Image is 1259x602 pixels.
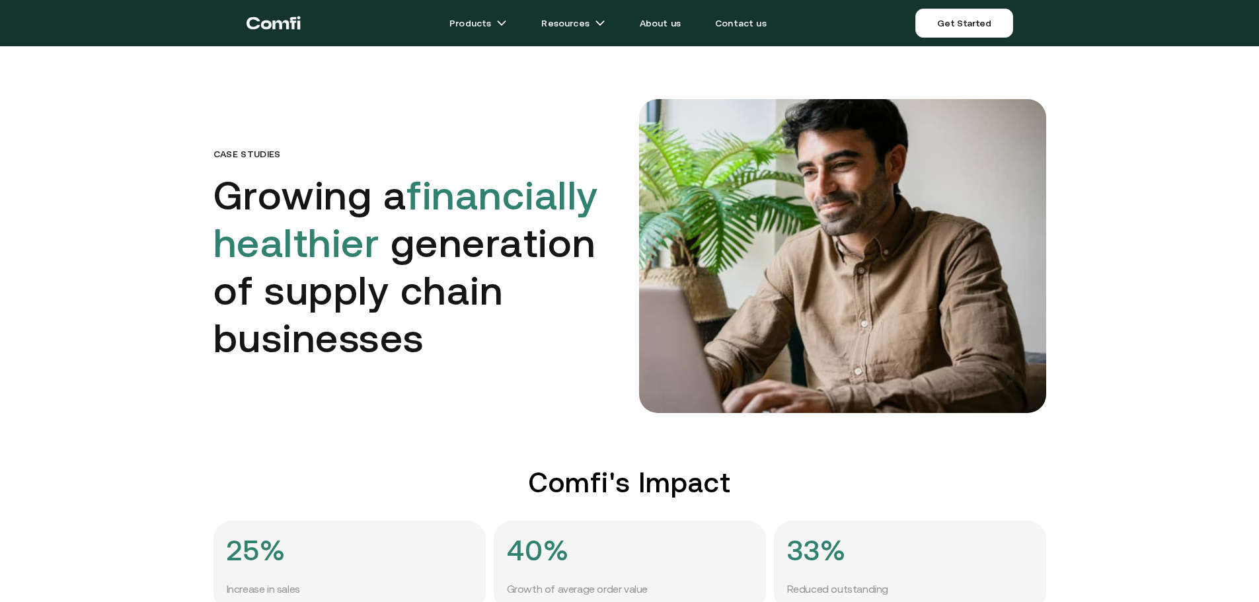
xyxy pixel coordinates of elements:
[507,534,569,567] h4: 40%
[787,534,846,567] h4: 33%
[496,18,507,28] img: arrow icons
[525,10,621,36] a: Resourcesarrow icons
[699,10,782,36] a: Contact us
[624,10,697,36] a: About us
[213,149,621,159] p: Case Studies
[595,18,605,28] img: arrow icons
[787,580,888,597] p: Reduced outstanding
[434,10,523,36] a: Productsarrow icons
[213,172,621,362] h1: Growing a generation of supply chain businesses
[227,534,286,567] h4: 25%
[915,9,1012,38] a: Get Started
[639,99,1046,413] img: comfi
[213,466,1046,500] h2: Comfi's Impact
[247,3,301,43] a: Return to the top of the Comfi home page
[227,580,300,597] p: Increase in sales
[507,580,648,597] p: Growth of average order value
